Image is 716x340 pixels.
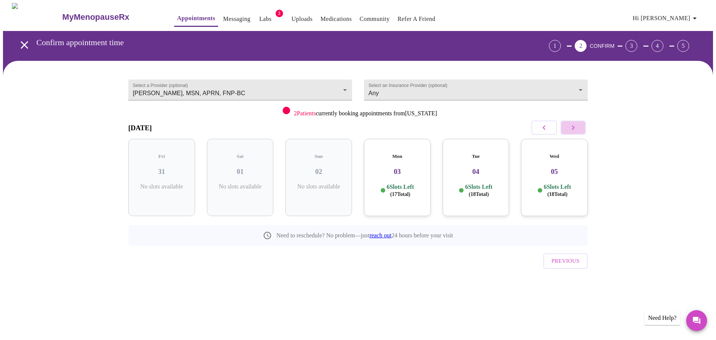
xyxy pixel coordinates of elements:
[625,40,637,52] div: 3
[633,13,699,24] span: Hi [PERSON_NAME]
[37,38,508,47] h3: Confirm appointment time
[291,183,346,190] p: No slots available
[370,153,425,159] h5: Mon
[469,191,489,197] span: ( 18 Total)
[364,79,588,100] div: Any
[13,34,35,56] button: open drawer
[549,40,561,52] div: 1
[12,3,62,31] img: MyMenopauseRx Logo
[644,311,680,325] div: Need Help?
[292,14,313,24] a: Uploads
[291,168,346,176] h3: 02
[134,153,189,159] h5: Fri
[174,11,218,27] button: Appointments
[357,12,393,26] button: Community
[62,4,159,30] a: MyMenopauseRx
[294,110,437,117] p: currently booking appointments from [US_STATE]
[259,14,271,24] a: Labs
[590,43,614,49] span: CONFIRM
[134,168,189,176] h3: 31
[544,183,571,198] p: 6 Slots Left
[213,153,268,159] h5: Sat
[276,10,283,17] span: 3
[575,40,587,52] div: 2
[220,12,253,26] button: Messaging
[370,168,425,176] h3: 03
[465,183,492,198] p: 6 Slots Left
[359,14,390,24] a: Community
[128,79,352,100] div: [PERSON_NAME], MSN, APRN, FNP-BC
[677,40,689,52] div: 5
[317,12,355,26] button: Medications
[398,14,436,24] a: Refer a Friend
[630,11,702,26] button: Hi [PERSON_NAME]
[177,13,215,24] a: Appointments
[276,232,453,239] p: Need to reschedule? No problem—just 24 hours before your visit
[527,153,582,159] h5: Wed
[320,14,352,24] a: Medications
[289,12,316,26] button: Uploads
[62,12,129,22] h3: MyMenopauseRx
[213,183,268,190] p: No slots available
[686,310,707,331] button: Messages
[449,168,503,176] h3: 04
[552,256,580,266] span: Previous
[370,232,392,238] a: reach out
[134,183,189,190] p: No slots available
[527,168,582,176] h3: 05
[547,191,568,197] span: ( 18 Total)
[128,124,152,132] h3: [DATE]
[223,14,250,24] a: Messaging
[390,191,410,197] span: ( 17 Total)
[294,110,316,116] span: 2 Patients
[291,153,346,159] h5: Sun
[449,153,503,159] h5: Tue
[213,168,268,176] h3: 01
[651,40,663,52] div: 4
[254,12,277,26] button: Labs
[543,253,588,268] button: Previous
[395,12,439,26] button: Refer a Friend
[387,183,414,198] p: 6 Slots Left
